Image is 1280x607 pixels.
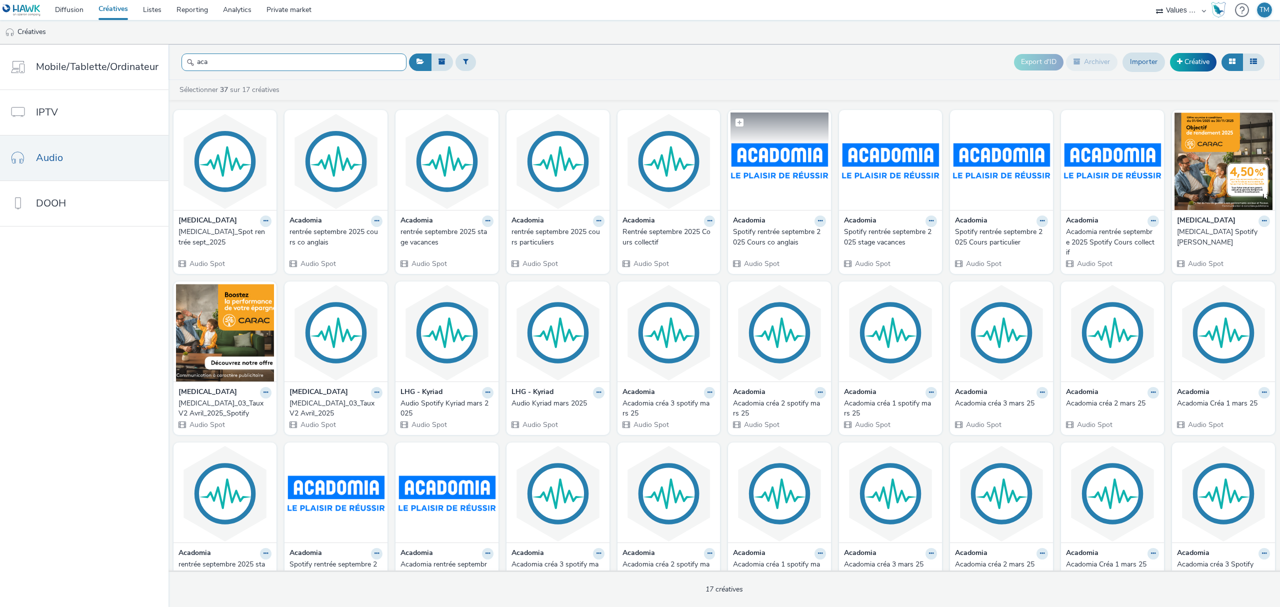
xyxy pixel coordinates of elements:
[178,227,267,247] div: [MEDICAL_DATA]_Spot rentrée sept_2025
[2,4,41,16] img: undefined Logo
[400,227,493,247] a: rentrée septembre 2025 stage vacances
[1177,559,1266,569] div: Acadomia créa 3 Spotify
[1066,227,1159,257] a: Acadomia rentrée septembre 2025 Spotify Cours collectif
[955,227,1044,247] div: Spotify rentrée septembre 2025 Cours particulier
[400,398,489,419] div: Audio Spotify Kyriad mars 2025
[400,548,433,559] strong: Acadomia
[287,445,385,542] img: Spotify rentrée septembre 2025 stage vacances visual
[287,284,385,381] img: Carac_03_Taux V2 Avril_2025 visual
[299,259,336,268] span: Audio Spot
[844,559,937,569] a: Acadomia créa 3 mars 25
[36,59,158,74] span: Mobile/Tablette/Ordinateur
[178,548,211,559] strong: Acadomia
[511,548,544,559] strong: Acadomia
[955,387,987,398] strong: Acadomia
[289,559,382,580] a: Spotify rentrée septembre 2025 stage vacances
[733,215,765,227] strong: Acadomia
[511,215,544,227] strong: Acadomia
[511,227,604,247] a: rentrée septembre 2025 cours particuliers
[36,196,66,210] span: DOOH
[220,85,228,94] strong: 37
[844,227,937,247] a: Spotify rentrée septembre 2025 stage vacances
[1177,548,1209,559] strong: Acadomia
[733,559,826,580] a: Acadomia créa 1 spotify mars 25
[622,559,715,580] a: Acadomia créa 2 spotify mars 25
[952,284,1050,381] img: Acadomia créa 3 mars 25 visual
[1221,53,1243,70] button: Grille
[188,259,225,268] span: Audio Spot
[299,420,336,429] span: Audio Spot
[1066,227,1155,257] div: Acadomia rentrée septembre 2025 Spotify Cours collectif
[509,284,607,381] img: Audio Kyriad mars 2025 visual
[1259,2,1269,17] div: TM
[622,548,655,559] strong: Acadomia
[178,215,237,227] strong: [MEDICAL_DATA]
[955,548,987,559] strong: Acadomia
[289,227,382,247] a: rentrée septembre 2025 cours co anglais
[1076,420,1112,429] span: Audio Spot
[289,387,348,398] strong: [MEDICAL_DATA]
[1174,112,1272,210] img: Carac Spotify Avril Déf visual
[398,112,496,210] img: rentrée septembre 2025 stage vacances visual
[1211,2,1226,18] img: Hawk Academy
[289,227,378,247] div: rentrée septembre 2025 cours co anglais
[289,215,322,227] strong: Acadomia
[1187,420,1223,429] span: Audio Spot
[952,445,1050,542] img: Acadomia créa 2 mars 25 visual
[1076,259,1112,268] span: Audio Spot
[733,227,826,247] a: Spotify rentrée septembre 2025 Cours co anglais
[511,398,600,408] div: Audio Kyriad mars 2025
[844,398,937,419] a: Acadomia créa 1 spotify mars 25
[955,227,1048,247] a: Spotify rentrée septembre 2025 Cours particulier
[511,559,600,580] div: Acadomia créa 3 spotify mars 25
[743,420,779,429] span: Audio Spot
[36,150,63,165] span: Audio
[1211,2,1230,18] a: Hawk Academy
[178,398,267,419] div: [MEDICAL_DATA]_03_Taux V2 Avril_2025_Spotify
[1177,398,1270,408] a: Acadomia Créa 1 mars 25
[622,227,711,247] div: Rentrée septembre 2025 Cours collectif
[400,559,493,590] a: Acadomia rentrée septembre 2025 Spotify Cours collectif
[1174,445,1272,542] img: Acadomia créa 3 Spotify visual
[733,398,826,419] a: Acadomia créa 2 spotify mars 25
[620,445,718,542] img: Acadomia créa 2 spotify mars 25 visual
[1066,559,1159,569] a: Acadomia Créa 1 mars 25
[1177,227,1270,247] a: [MEDICAL_DATA] Spotify [PERSON_NAME]
[955,559,1044,569] div: Acadomia créa 2 mars 25
[1063,112,1161,210] img: Acadomia rentrée septembre 2025 Spotify Cours collectif visual
[188,420,225,429] span: Audio Spot
[1242,53,1264,70] button: Liste
[730,112,828,210] img: Spotify rentrée septembre 2025 Cours co anglais visual
[410,420,447,429] span: Audio Spot
[952,112,1050,210] img: Spotify rentrée septembre 2025 Cours particulier visual
[176,112,274,210] img: CARAC_Spot rentrée sept_2025 visual
[400,387,442,398] strong: LHG - Kyriad
[955,559,1048,569] a: Acadomia créa 2 mars 25
[400,559,489,590] div: Acadomia rentrée septembre 2025 Spotify Cours collectif
[841,284,939,381] img: Acadomia créa 1 spotify mars 25 visual
[511,387,553,398] strong: LHG - Kyriad
[509,112,607,210] img: rentrée septembre 2025 cours particuliers visual
[289,559,378,580] div: Spotify rentrée septembre 2025 stage vacances
[955,215,987,227] strong: Acadomia
[1066,53,1117,70] button: Archiver
[178,387,237,398] strong: [MEDICAL_DATA]
[733,398,822,419] div: Acadomia créa 2 spotify mars 25
[511,227,600,247] div: rentrée septembre 2025 cours particuliers
[1177,215,1235,227] strong: [MEDICAL_DATA]
[854,259,890,268] span: Audio Spot
[622,227,715,247] a: Rentrée septembre 2025 Cours collectif
[398,284,496,381] img: Audio Spotify Kyriad mars 2025 visual
[733,387,765,398] strong: Acadomia
[622,215,655,227] strong: Acadomia
[730,445,828,542] img: Acadomia créa 1 spotify mars 25 visual
[5,27,15,37] img: audio
[178,85,283,94] a: Sélectionner sur 17 créatives
[733,559,822,580] div: Acadomia créa 1 spotify mars 25
[511,398,604,408] a: Audio Kyriad mars 2025
[844,559,933,569] div: Acadomia créa 3 mars 25
[622,398,711,419] div: Acadomia créa 3 spotify mars 25
[1066,398,1159,408] a: Acadomia créa 2 mars 25
[1174,284,1272,381] img: Acadomia Créa 1 mars 25 visual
